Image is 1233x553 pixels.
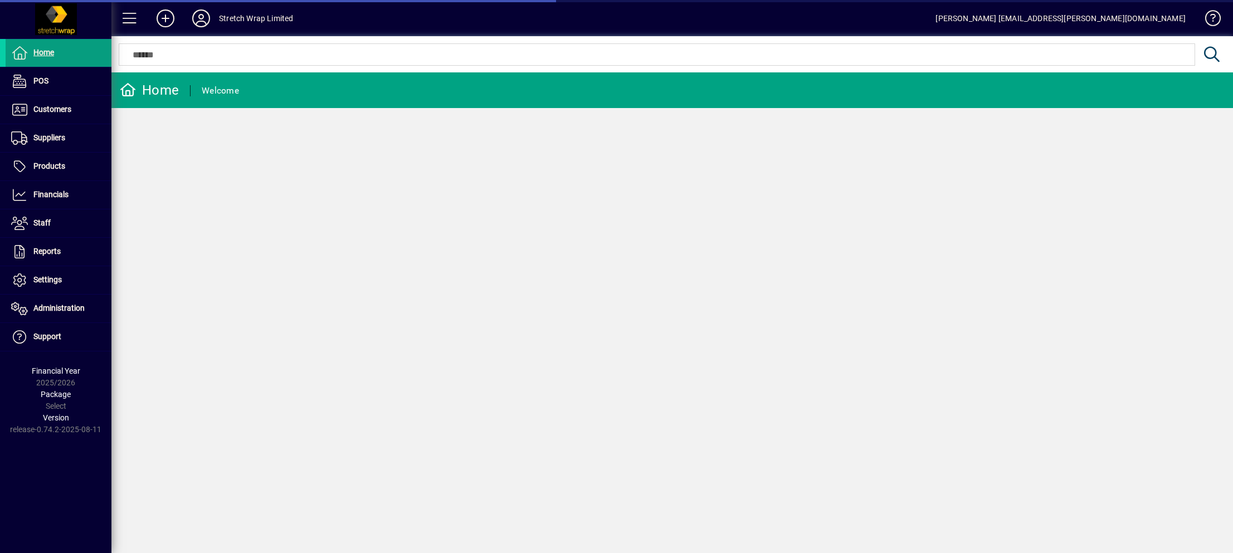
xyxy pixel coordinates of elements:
span: Financial Year [32,366,80,375]
span: Reports [33,247,61,256]
a: Reports [6,238,111,266]
span: Suppliers [33,133,65,142]
a: Support [6,323,111,351]
span: Administration [33,304,85,312]
button: Add [148,8,183,28]
span: Products [33,162,65,170]
span: Package [41,390,71,399]
span: Staff [33,218,51,227]
div: Welcome [202,82,239,100]
a: Customers [6,96,111,124]
a: Administration [6,295,111,322]
span: Financials [33,190,69,199]
span: Support [33,332,61,341]
div: Stretch Wrap Limited [219,9,294,27]
span: Settings [33,275,62,284]
a: Knowledge Base [1197,2,1219,38]
a: Financials [6,181,111,209]
a: Suppliers [6,124,111,152]
button: Profile [183,8,219,28]
a: Settings [6,266,111,294]
div: Home [120,81,179,99]
a: Products [6,153,111,180]
span: POS [33,76,48,85]
span: Home [33,48,54,57]
span: Customers [33,105,71,114]
div: [PERSON_NAME] [EMAIL_ADDRESS][PERSON_NAME][DOMAIN_NAME] [935,9,1186,27]
span: Version [43,413,69,422]
a: POS [6,67,111,95]
a: Staff [6,209,111,237]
